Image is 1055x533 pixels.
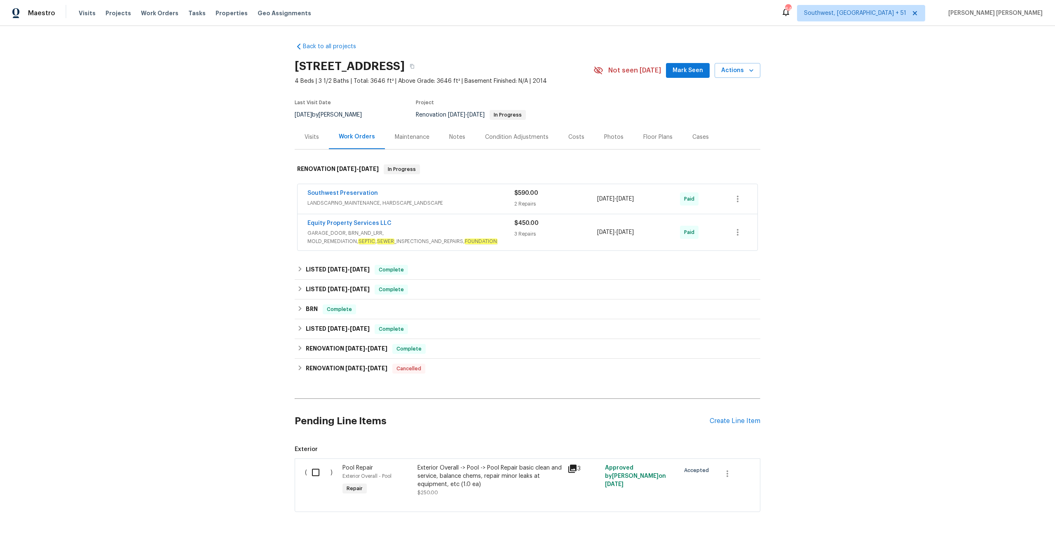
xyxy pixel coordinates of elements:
div: 642 [785,5,791,13]
h6: LISTED [306,265,370,275]
span: [PERSON_NAME] [PERSON_NAME] [945,9,1043,17]
div: RENOVATION [DATE]-[DATE]Cancelled [295,359,760,379]
span: [DATE] [350,286,370,292]
div: LISTED [DATE]-[DATE]Complete [295,280,760,299]
h6: LISTED [306,285,370,295]
div: Exterior Overall -> Pool -> Pool Repair basic clean and service, balance chems, repair minor leak... [417,464,563,489]
span: - [328,326,370,332]
span: Complete [375,325,407,333]
em: SEPTIC [358,238,375,244]
span: - [597,195,634,203]
a: Southwest Preservation [307,190,378,196]
span: Paid [684,228,698,236]
h6: RENOVATION [297,164,379,174]
span: [DATE] [605,482,624,487]
em: SEWER [377,238,394,244]
span: Properties [216,9,248,17]
div: Condition Adjustments [485,133,549,141]
span: Accepted [684,466,712,475]
span: Complete [375,266,407,274]
span: - [337,166,379,172]
div: Cases [692,133,709,141]
h6: LISTED [306,324,370,334]
span: Not seen [DATE] [608,66,661,75]
span: [DATE] [368,365,387,371]
span: Cancelled [393,365,424,373]
div: Visits [305,133,319,141]
span: - [345,346,387,351]
span: [DATE] [368,346,387,351]
span: [DATE] [328,286,347,292]
span: Tasks [188,10,206,16]
span: Repair [343,484,366,493]
span: - [328,286,370,292]
span: - [345,365,387,371]
div: RENOVATION [DATE]-[DATE]In Progress [295,156,760,182]
span: 4 Beds | 3 1/2 Baths | Total: 3646 ft² | Above Grade: 3646 ft² | Basement Finished: N/A | 2014 [295,77,593,85]
span: Approved by [PERSON_NAME] on [605,465,666,487]
div: 3 [567,464,600,474]
span: Complete [393,345,425,353]
span: - [597,228,634,236]
span: [DATE] [350,266,370,272]
div: BRN Complete [295,299,760,319]
span: [DATE] [295,112,312,118]
span: In Progress [490,112,525,117]
span: [DATE] [359,166,379,172]
div: Floor Plans [643,133,673,141]
div: RENOVATION [DATE]-[DATE]Complete [295,339,760,359]
span: Project [416,100,434,105]
span: Exterior [295,445,760,454]
span: Geo Assignments [258,9,311,17]
em: FOUNDATION [464,238,497,244]
span: - [448,112,485,118]
span: Complete [324,305,355,313]
span: Complete [375,285,407,294]
h6: BRN [306,304,318,314]
div: 3 Repairs [514,230,597,238]
span: Visits [79,9,96,17]
span: [DATE] [597,229,614,235]
button: Copy Address [405,59,420,74]
span: [DATE] [617,229,634,235]
span: LANDSCAPING_MAINTENANCE, HARDSCAPE_LANDSCAPE [307,199,514,207]
span: Paid [684,195,698,203]
span: [DATE] [617,196,634,202]
span: Pool Repair [342,465,373,471]
h2: [STREET_ADDRESS] [295,62,405,70]
span: [DATE] [345,346,365,351]
span: [DATE] [597,196,614,202]
span: Work Orders [141,9,178,17]
span: Actions [721,65,754,76]
span: Projects [105,9,131,17]
h2: Pending Line Items [295,402,710,440]
div: Maintenance [395,133,429,141]
div: Photos [604,133,624,141]
span: [DATE] [448,112,465,118]
div: LISTED [DATE]-[DATE]Complete [295,260,760,280]
span: [DATE] [467,112,485,118]
div: by [PERSON_NAME] [295,110,372,120]
a: Back to all projects [295,42,374,51]
span: - [328,266,370,272]
a: Equity Property Services LLC [307,220,392,226]
span: Maestro [28,9,55,17]
span: Exterior Overall - Pool [342,474,392,479]
h6: RENOVATION [306,364,387,374]
span: [DATE] [350,326,370,332]
span: [DATE] [328,326,347,332]
span: $450.00 [514,220,539,226]
span: Renovation [416,112,526,118]
div: LISTED [DATE]-[DATE]Complete [295,319,760,339]
div: Work Orders [339,133,375,141]
span: GARAGE_DOOR, BRN_AND_LRR, MOLD_REMEDIATION, , _INSPECTIONS_AND_REPAIRS, [307,229,514,245]
button: Actions [715,63,760,78]
span: Last Visit Date [295,100,331,105]
div: Create Line Item [710,417,760,425]
button: Mark Seen [666,63,710,78]
span: [DATE] [337,166,356,172]
span: [DATE] [328,266,347,272]
span: In Progress [384,165,419,173]
span: Mark Seen [673,65,703,76]
span: $590.00 [514,190,538,196]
